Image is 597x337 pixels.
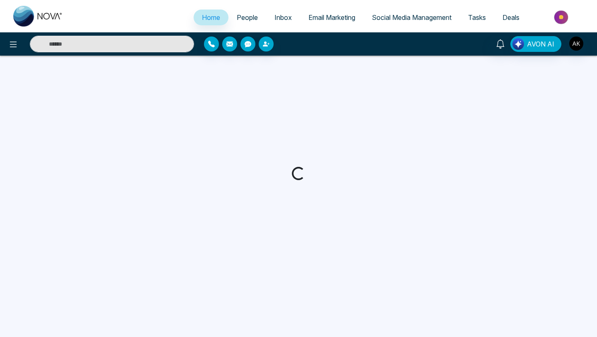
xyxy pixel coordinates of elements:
[274,13,292,22] span: Inbox
[569,37,583,51] img: User Avatar
[202,13,220,22] span: Home
[13,6,63,27] img: Nova CRM Logo
[194,10,228,25] a: Home
[364,10,460,25] a: Social Media Management
[237,13,258,22] span: People
[266,10,300,25] a: Inbox
[372,13,451,22] span: Social Media Management
[502,13,519,22] span: Deals
[527,39,554,49] span: AVON AI
[512,38,524,50] img: Lead Flow
[510,36,561,52] button: AVON AI
[460,10,494,25] a: Tasks
[308,13,355,22] span: Email Marketing
[532,8,592,27] img: Market-place.gif
[228,10,266,25] a: People
[494,10,528,25] a: Deals
[468,13,486,22] span: Tasks
[300,10,364,25] a: Email Marketing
